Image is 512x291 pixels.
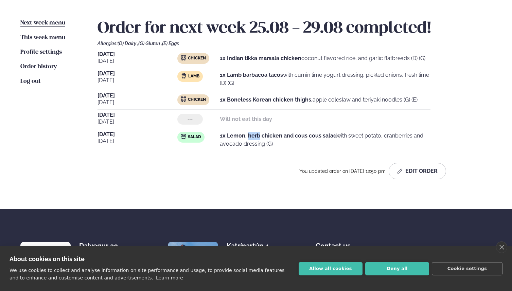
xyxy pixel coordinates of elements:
[156,275,183,280] a: Learn more
[138,41,162,46] span: (G) Gluten ,
[299,168,386,174] span: You updated order on [DATE] 12:50 pm
[98,93,177,98] span: [DATE]
[220,71,430,87] p: with cumin lime yogurt dressing, pickled onions, fresh lime (D) (G)
[98,19,492,38] h2: Order for next week 25.08 - 29.08 completed!
[10,255,85,262] strong: About cookies on this site
[365,262,429,275] button: Deny all
[98,57,177,65] span: [DATE]
[299,262,363,275] button: Allow all cookies
[227,242,281,250] div: Katrínartún 4
[98,118,177,126] span: [DATE]
[220,55,301,61] strong: 1x Indian tikka marsala chicken
[20,35,65,40] span: This week menu
[220,132,337,139] strong: 1x Lemon, herb chicken and cous cous salad
[389,163,446,179] button: Edit Order
[20,63,57,71] a: Order history
[20,19,65,27] a: Next week menu
[432,262,502,275] button: Cookie settings
[188,74,199,79] span: Lamb
[188,134,201,140] span: Salad
[98,137,177,145] span: [DATE]
[220,54,425,62] p: coconut flavored rice, and garlic flatbreads (D) (G)
[20,20,65,26] span: Next week menu
[98,52,177,57] span: [DATE]
[316,236,351,250] span: Contact us
[220,72,283,78] strong: 1x Lamb barbacoa tacos
[20,64,57,70] span: Order history
[98,41,492,46] div: Allergies:
[79,242,133,250] div: Dalvegur 30
[162,41,179,46] span: (E) Eggs
[220,96,313,103] strong: 1x Boneless Korean chicken thighs,
[496,241,507,253] a: close
[188,97,206,103] span: Chicken
[98,112,177,118] span: [DATE]
[181,55,186,60] img: chicken.svg
[181,134,186,139] img: salad.svg
[118,41,138,46] span: (D) Dairy ,
[98,132,177,137] span: [DATE]
[98,76,177,85] span: [DATE]
[220,116,272,122] strong: Will not eat this day
[20,49,62,55] span: Profile settings
[98,98,177,107] span: [DATE]
[181,73,187,78] img: Lamb.svg
[462,242,492,263] div: Follow us
[20,78,41,84] span: Log out
[220,132,430,148] p: with sweet potato, cranberries and avocado dressing (G)
[181,96,186,102] img: chicken.svg
[20,34,65,42] a: This week menu
[20,77,41,86] a: Log out
[10,268,284,280] p: We use cookies to collect and analyse information on site performance and usage, to provide socia...
[188,56,206,61] span: Chicken
[98,71,177,76] span: [DATE]
[188,116,193,122] span: ---
[20,48,62,56] a: Profile settings
[220,96,418,104] p: apple coleslaw and teriyaki noodles (G) (E)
